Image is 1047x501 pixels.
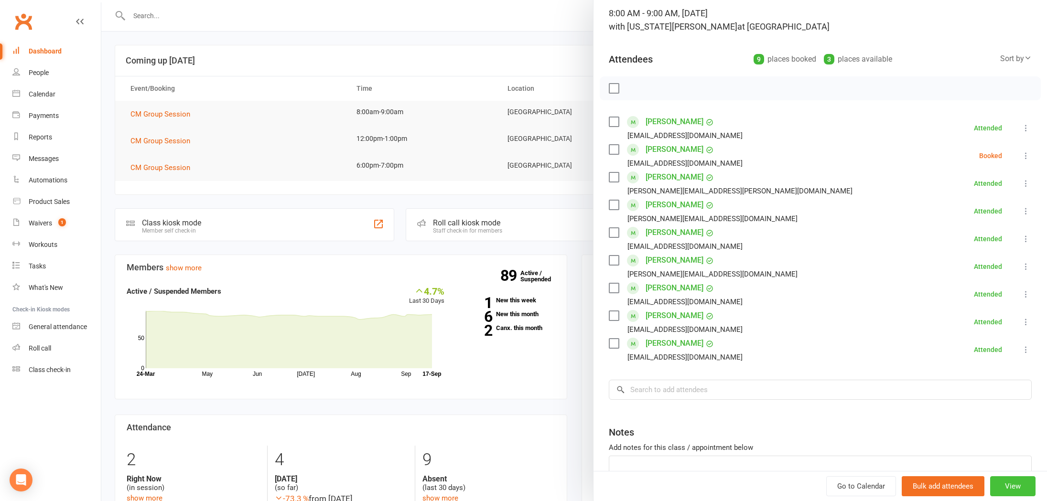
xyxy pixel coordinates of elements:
div: [EMAIL_ADDRESS][DOMAIN_NAME] [627,157,743,170]
a: [PERSON_NAME] [646,280,703,296]
div: Tasks [29,262,46,270]
a: Reports [12,127,101,148]
div: Attendees [609,53,653,66]
div: [PERSON_NAME][EMAIL_ADDRESS][DOMAIN_NAME] [627,213,798,225]
a: Product Sales [12,191,101,213]
div: Add notes for this class / appointment below [609,442,1032,453]
a: [PERSON_NAME] [646,336,703,351]
div: Workouts [29,241,57,248]
div: [PERSON_NAME][EMAIL_ADDRESS][PERSON_NAME][DOMAIN_NAME] [627,185,853,197]
div: Class check-in [29,366,71,373]
div: [EMAIL_ADDRESS][DOMAIN_NAME] [627,323,743,336]
a: Roll call [12,338,101,359]
div: Product Sales [29,198,70,205]
div: Reports [29,133,52,141]
div: Attended [974,346,1002,353]
a: [PERSON_NAME] [646,142,703,157]
div: 3 [824,54,834,64]
a: [PERSON_NAME] [646,225,703,240]
a: Messages [12,148,101,170]
span: at [GEOGRAPHIC_DATA] [737,21,830,32]
span: 1 [58,218,66,226]
a: Tasks [12,256,101,277]
a: Automations [12,170,101,191]
a: [PERSON_NAME] [646,253,703,268]
div: [EMAIL_ADDRESS][DOMAIN_NAME] [627,351,743,363]
a: [PERSON_NAME] [646,170,703,185]
a: What's New [12,277,101,298]
div: People [29,69,49,76]
div: Attended [974,263,1002,270]
div: Payments [29,112,59,119]
a: Class kiosk mode [12,359,101,381]
a: Go to Calendar [826,476,896,496]
div: Automations [29,176,67,184]
a: [PERSON_NAME] [646,114,703,129]
a: General attendance kiosk mode [12,316,101,338]
div: What's New [29,284,63,291]
div: [EMAIL_ADDRESS][DOMAIN_NAME] [627,129,743,142]
div: Attended [974,180,1002,187]
a: Dashboard [12,41,101,62]
div: [EMAIL_ADDRESS][DOMAIN_NAME] [627,240,743,253]
div: Attended [974,208,1002,214]
a: Waivers 1 [12,213,101,234]
div: Sort by [1000,53,1032,65]
div: Messages [29,155,59,162]
div: 9 [754,54,764,64]
div: Booked [979,152,1002,159]
button: View [990,476,1036,496]
div: Roll call [29,344,51,352]
a: [PERSON_NAME] [646,197,703,213]
a: [PERSON_NAME] [646,308,703,323]
div: Attended [974,319,1002,325]
div: 8:00 AM - 9:00 AM, [DATE] [609,7,1032,33]
a: Calendar [12,84,101,105]
a: Payments [12,105,101,127]
a: Workouts [12,234,101,256]
div: [EMAIL_ADDRESS][DOMAIN_NAME] [627,296,743,308]
div: [PERSON_NAME][EMAIL_ADDRESS][DOMAIN_NAME] [627,268,798,280]
div: Notes [609,426,634,439]
a: People [12,62,101,84]
div: Open Intercom Messenger [10,469,32,491]
a: Clubworx [11,10,35,33]
div: Calendar [29,90,55,98]
button: Bulk add attendees [902,476,984,496]
div: Attended [974,291,1002,298]
div: Waivers [29,219,52,227]
div: places booked [754,53,816,66]
input: Search to add attendees [609,380,1032,400]
div: General attendance [29,323,87,330]
span: with [US_STATE][PERSON_NAME] [609,21,737,32]
div: Attended [974,125,1002,131]
div: Attended [974,235,1002,242]
div: Dashboard [29,47,62,55]
div: places available [824,53,892,66]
